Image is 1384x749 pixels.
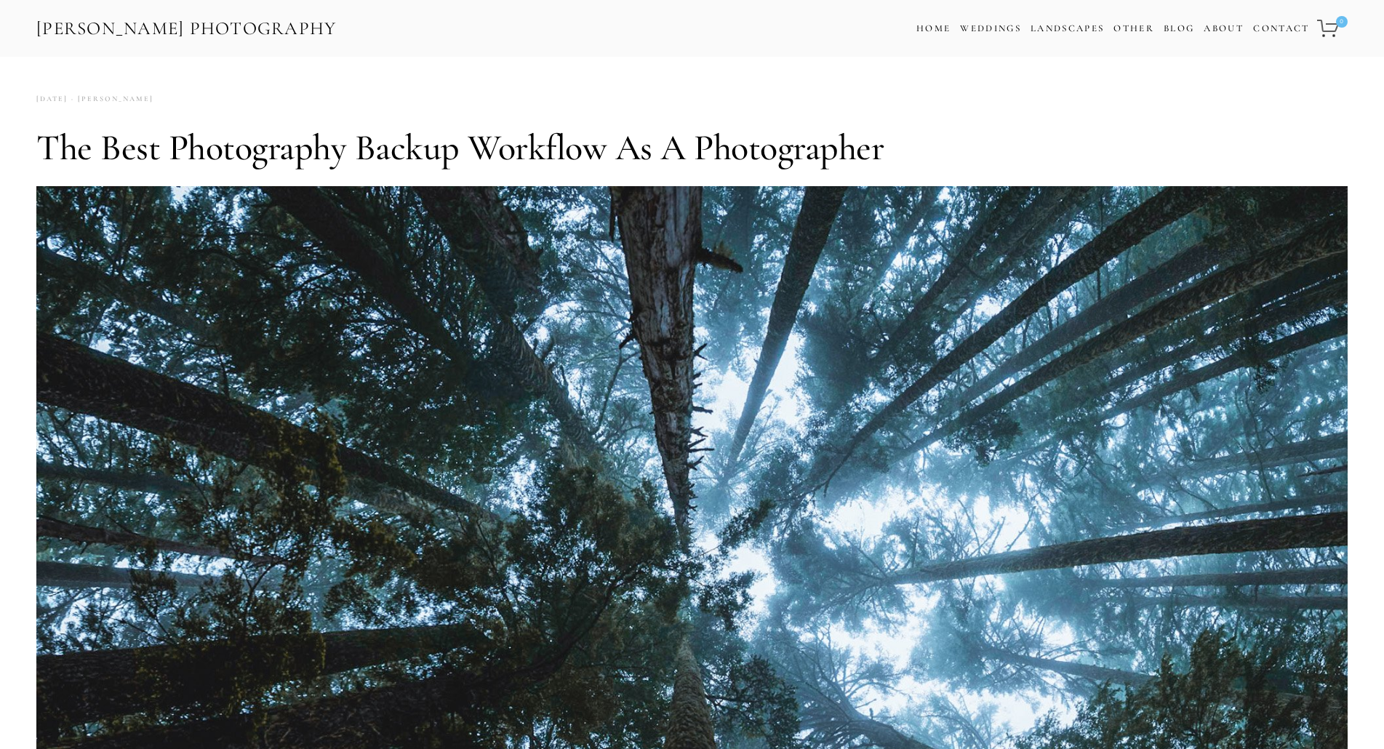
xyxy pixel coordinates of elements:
a: Contact [1253,18,1309,39]
a: Landscapes [1031,23,1104,34]
a: Home [916,18,951,39]
h1: The Best Photography Backup Workflow as a Photographer [36,126,1348,169]
a: [PERSON_NAME] [68,89,153,109]
time: [DATE] [36,89,68,109]
a: [PERSON_NAME] Photography [35,12,338,45]
span: 0 [1336,16,1348,28]
a: 0 items in cart [1315,11,1349,46]
a: About [1204,18,1244,39]
a: Blog [1164,18,1194,39]
a: Other [1113,23,1154,34]
a: Weddings [960,23,1021,34]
